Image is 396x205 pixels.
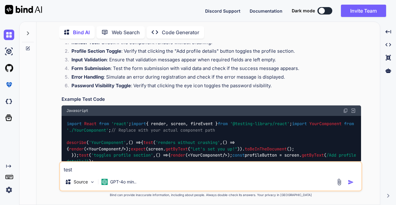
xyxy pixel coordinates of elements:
li: : Test the form submission with valid data and check if the success message appears. [67,65,361,74]
span: Javascript [67,108,88,113]
span: render [69,146,84,152]
span: expect [131,146,146,152]
img: Open in Browser [351,108,356,113]
strong: Input Validation [71,57,107,63]
img: GPT-4o mini [101,179,108,185]
strong: Profile Section Toggle [71,48,121,54]
span: from [344,121,354,127]
span: () => [222,140,235,146]
span: import [292,121,307,127]
span: () => [128,140,141,146]
button: Documentation [250,8,282,14]
p: Source [74,179,88,185]
strong: Password Visibility Toggle [71,83,131,88]
span: const [232,152,245,158]
span: from [99,121,109,127]
span: 'react' [111,121,129,127]
button: Discord Support [205,8,240,14]
span: < /> [188,152,227,158]
img: copy [343,108,348,113]
img: premium [4,80,14,90]
strong: Error Handling [71,74,104,80]
span: < /> [86,146,126,152]
img: ai-studio [4,46,14,57]
span: './YourComponent' [67,127,109,133]
span: YourComponent [190,152,222,158]
span: 'YourComponent' [89,140,126,146]
p: GPT-4o min.. [110,179,136,185]
img: darkCloudIdeIcon [4,96,14,107]
span: import [67,121,82,127]
span: 'renders without crashing' [156,140,220,146]
span: test [143,140,153,146]
p: Bind can provide inaccurate information, including about people. Always double-check its answers.... [59,193,362,197]
li: : Ensure that validation messages appear when required fields are left empty. [67,56,361,65]
h3: Example Test Code [62,96,361,103]
span: render [170,152,185,158]
span: Dark mode [292,8,315,14]
span: '@testing-library/react' [230,121,290,127]
span: // Replace with your actual component path [111,127,215,133]
p: Code Generator [162,29,199,36]
span: test [79,152,89,158]
li: : Verify that clicking the eye icon toggles the password visibility. [67,82,361,91]
button: Invite Team [341,5,386,17]
span: from [218,121,228,127]
span: 'toggles profile section' [91,152,153,158]
span: getByText [166,146,188,152]
p: Web Search [112,29,140,36]
span: describe [67,140,86,146]
span: getByText [302,152,324,158]
img: Pick Models [90,179,95,185]
span: "Let's set you up!" [190,146,237,152]
img: icon [348,179,354,185]
img: githubLight [4,63,14,73]
img: attachment [336,178,343,186]
img: Bind AI [5,5,42,14]
span: YourComponent [309,121,342,127]
span: React [84,121,97,127]
p: Bind AI [73,29,90,36]
span: import [131,121,146,127]
span: toBeInTheDocument [245,146,287,152]
li: : Simulate an error during registration and check if the error message is displayed. [67,74,361,82]
textarea: test [60,162,361,173]
span: () => [156,152,168,158]
li: : Verify that clicking the "Add profile details" button toggles the profile section. [67,48,361,56]
strong: Form Submission [71,65,110,71]
img: chat [4,30,14,40]
li: : Check if the component renders without crashing. [67,39,361,48]
span: YourComponent [89,146,121,152]
img: settings [4,185,14,195]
